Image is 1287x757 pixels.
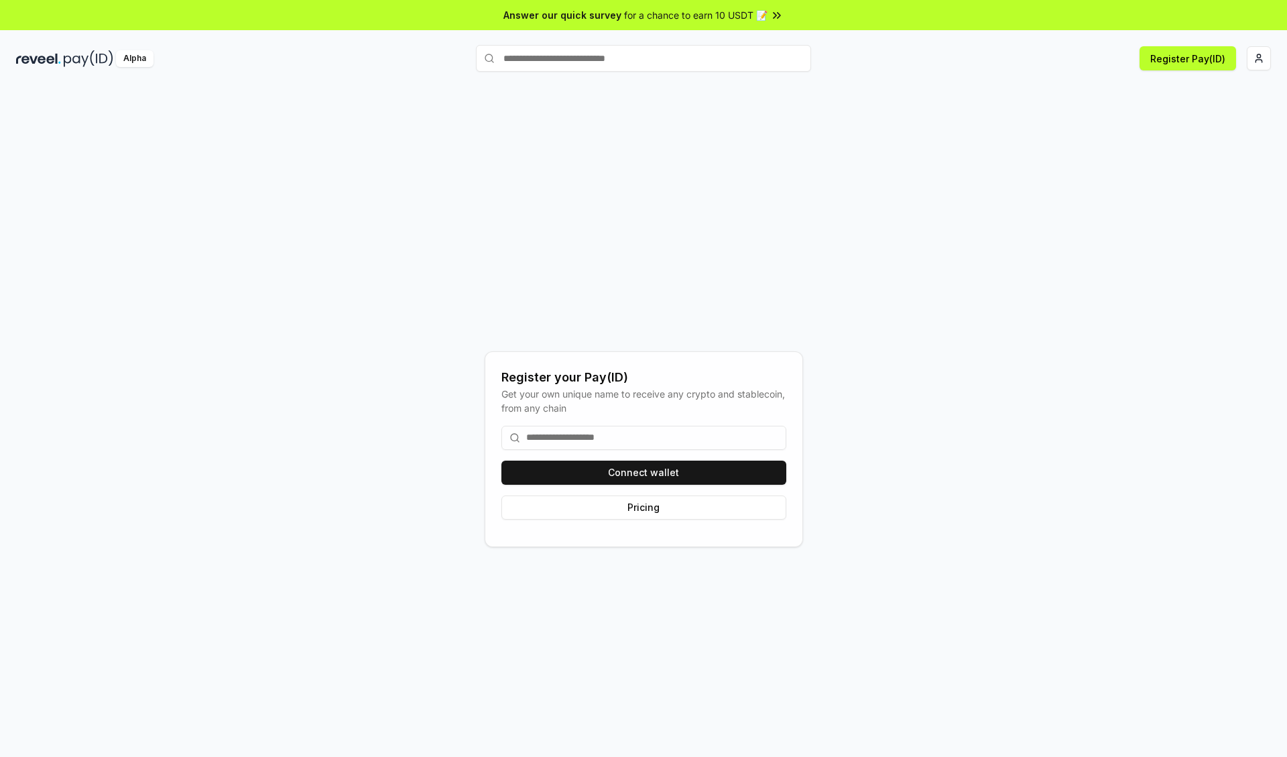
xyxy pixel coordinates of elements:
[501,496,786,520] button: Pricing
[1140,46,1236,70] button: Register Pay(ID)
[624,8,768,22] span: for a chance to earn 10 USDT 📝
[503,8,621,22] span: Answer our quick survey
[16,50,61,67] img: reveel_dark
[501,461,786,485] button: Connect wallet
[116,50,154,67] div: Alpha
[64,50,113,67] img: pay_id
[501,387,786,415] div: Get your own unique name to receive any crypto and stablecoin, from any chain
[501,368,786,387] div: Register your Pay(ID)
